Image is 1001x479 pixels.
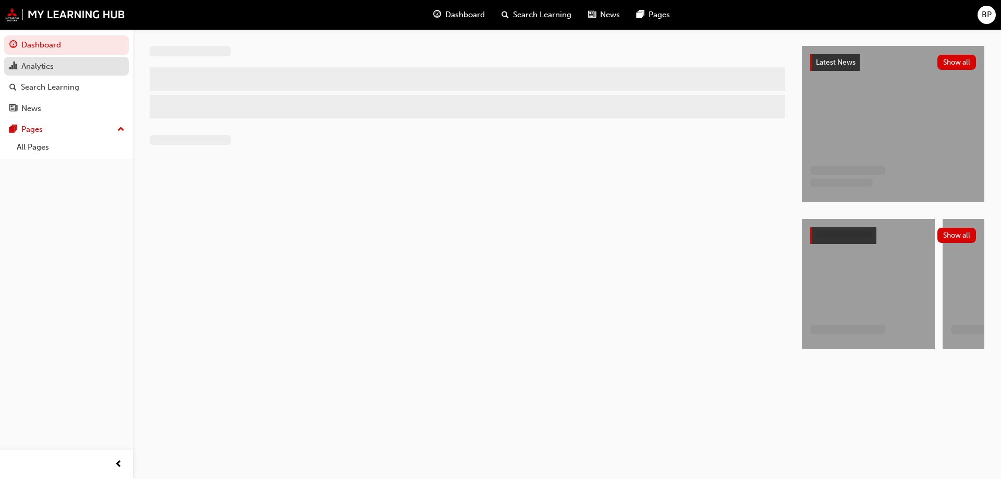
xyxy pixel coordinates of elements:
span: news-icon [9,104,17,114]
span: news-icon [588,8,596,21]
span: guage-icon [9,41,17,50]
img: mmal [5,8,125,21]
span: Dashboard [445,9,485,21]
a: guage-iconDashboard [425,4,493,26]
span: News [600,9,620,21]
a: All Pages [13,139,129,155]
div: Pages [21,124,43,136]
a: Latest NewsShow all [810,54,976,71]
span: up-icon [117,123,125,137]
span: Latest News [816,58,856,67]
button: BP [978,6,996,24]
a: pages-iconPages [628,4,678,26]
div: Search Learning [21,81,79,93]
button: DashboardAnalyticsSearch LearningNews [4,33,129,120]
a: Dashboard [4,35,129,55]
a: Show all [810,227,976,244]
button: Pages [4,120,129,139]
span: search-icon [502,8,509,21]
a: news-iconNews [580,4,628,26]
span: chart-icon [9,62,17,71]
a: Search Learning [4,78,129,97]
button: Show all [937,55,976,70]
span: Pages [649,9,670,21]
span: pages-icon [637,8,644,21]
div: News [21,103,41,115]
span: pages-icon [9,125,17,134]
span: guage-icon [433,8,441,21]
div: Analytics [21,60,54,72]
button: Show all [937,228,976,243]
span: search-icon [9,83,17,92]
a: search-iconSearch Learning [493,4,580,26]
span: prev-icon [115,458,123,471]
a: Analytics [4,57,129,76]
a: News [4,99,129,118]
span: BP [982,9,992,21]
span: Search Learning [513,9,571,21]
